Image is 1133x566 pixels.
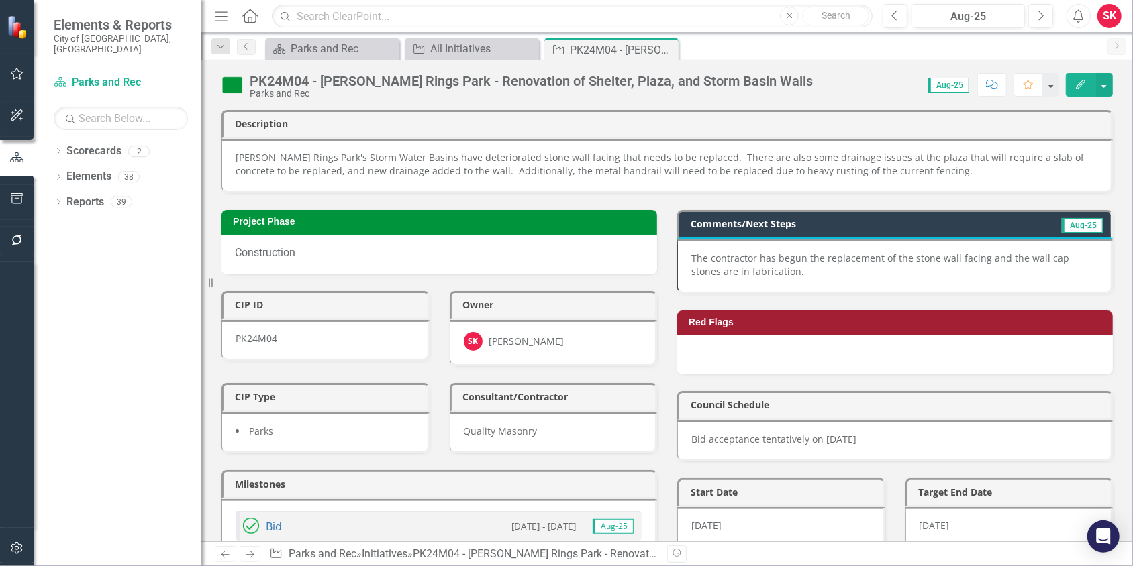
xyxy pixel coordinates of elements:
h3: CIP Type [235,392,421,402]
h3: Consultant/Contractor [463,392,649,402]
h3: CIP ID [235,300,421,310]
a: Reports [66,194,104,210]
img: On Target [221,74,243,96]
small: [DATE] - [DATE] [511,520,576,532]
span: Construction [235,246,295,259]
button: SK [1097,4,1122,28]
span: Search [822,10,850,21]
a: Parks and Rec [289,547,356,560]
h3: Council Schedule [691,400,1104,410]
div: 38 [118,171,140,182]
img: Completed [243,518,259,534]
p: Bid acceptance tentatively on [DATE] [691,433,1097,446]
div: [PERSON_NAME] [489,335,564,348]
span: Aug-25 [1062,218,1103,233]
span: [DATE] [920,519,950,532]
div: Open Intercom Messenger [1087,520,1120,553]
a: Elements [66,169,111,184]
div: All Initiatives [430,40,536,57]
h3: Owner [463,300,649,310]
h3: Target End Date [919,487,1105,497]
h3: Project Phase [233,217,650,227]
div: PK24M04 - [PERSON_NAME] Rings Park - Renovation of Shelter, Plaza, and Storm Basin Walls [570,42,675,58]
span: Elements & Reports [54,17,188,33]
button: Search [802,7,869,25]
img: ClearPoint Strategy [7,15,30,39]
a: All Initiatives [408,40,536,57]
div: » » [269,547,657,562]
span: [DATE] [691,519,722,532]
div: PK24M04 - [PERSON_NAME] Rings Park - Renovation of Shelter, Plaza, and Storm Basin Walls [250,74,813,89]
h3: Red Flags [689,317,1106,327]
span: Aug-25 [593,519,634,534]
a: Initiatives [362,547,407,560]
input: Search ClearPoint... [272,5,873,28]
div: 2 [128,146,150,157]
span: Parks [249,424,273,437]
a: Bid [266,519,282,534]
h3: Milestones [235,479,648,489]
h3: Comments/Next Steps [691,219,986,229]
h3: Start Date [691,487,877,497]
a: Parks and Rec [268,40,396,57]
a: Parks and Rec [54,75,188,91]
h3: Description [235,119,1104,129]
div: Parks and Rec [291,40,396,57]
small: City of [GEOGRAPHIC_DATA], [GEOGRAPHIC_DATA] [54,33,188,55]
button: Aug-25 [912,4,1025,28]
span: Aug-25 [928,78,969,93]
input: Search Below... [54,107,188,130]
span: Quality Masonry [464,424,538,437]
div: PK24M04 - [PERSON_NAME] Rings Park - Renovation of Shelter, Plaza, and Storm Basin Walls [413,547,856,560]
div: Parks and Rec [250,89,813,99]
span: PK24M04 [236,332,277,345]
div: 39 [111,196,132,208]
div: SK [464,332,483,351]
p: The contractor has begun the replacement of the stone wall facing and the wall cap stones are in ... [691,251,1097,278]
div: Aug-25 [916,9,1020,25]
p: [PERSON_NAME] Rings Park's Storm Water Basins have deteriorated stone wall facing that needs to b... [236,151,1097,178]
a: Scorecards [66,144,121,159]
